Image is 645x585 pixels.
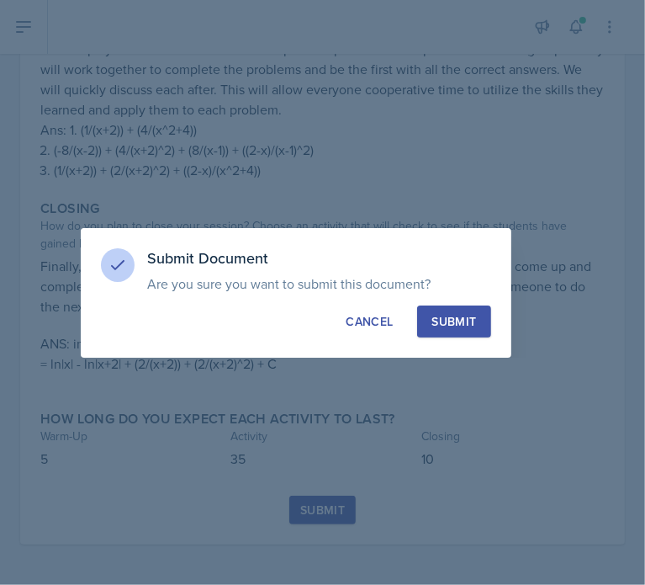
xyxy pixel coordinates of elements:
[148,248,491,269] h3: Submit Document
[346,313,393,330] div: Cancel
[431,313,476,330] div: Submit
[417,306,490,338] button: Submit
[331,306,407,338] button: Cancel
[148,275,491,292] p: Are you sure you want to submit this document?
